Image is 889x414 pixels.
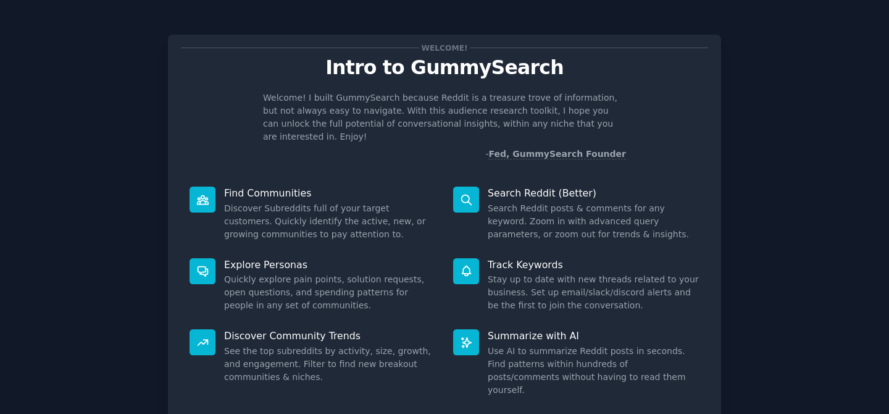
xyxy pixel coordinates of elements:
span: Welcome! [419,41,470,54]
p: Summarize with AI [488,329,699,342]
p: Welcome! I built GummySearch because Reddit is a treasure trove of information, but not always ea... [263,91,626,143]
dd: Quickly explore pain points, solution requests, open questions, and spending patterns for people ... [224,273,436,312]
p: Intro to GummySearch [181,57,708,78]
p: Find Communities [224,187,436,200]
p: Explore Personas [224,258,436,271]
dd: Use AI to summarize Reddit posts in seconds. Find patterns within hundreds of posts/comments with... [488,345,699,397]
p: Track Keywords [488,258,699,271]
div: - [485,148,626,161]
p: Search Reddit (Better) [488,187,699,200]
dd: Search Reddit posts & comments for any keyword. Zoom in with advanced query parameters, or zoom o... [488,202,699,241]
p: Discover Community Trends [224,329,436,342]
dd: See the top subreddits by activity, size, growth, and engagement. Filter to find new breakout com... [224,345,436,384]
dd: Discover Subreddits full of your target customers. Quickly identify the active, new, or growing c... [224,202,436,241]
dd: Stay up to date with new threads related to your business. Set up email/slack/discord alerts and ... [488,273,699,312]
a: Fed, GummySearch Founder [488,149,626,159]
